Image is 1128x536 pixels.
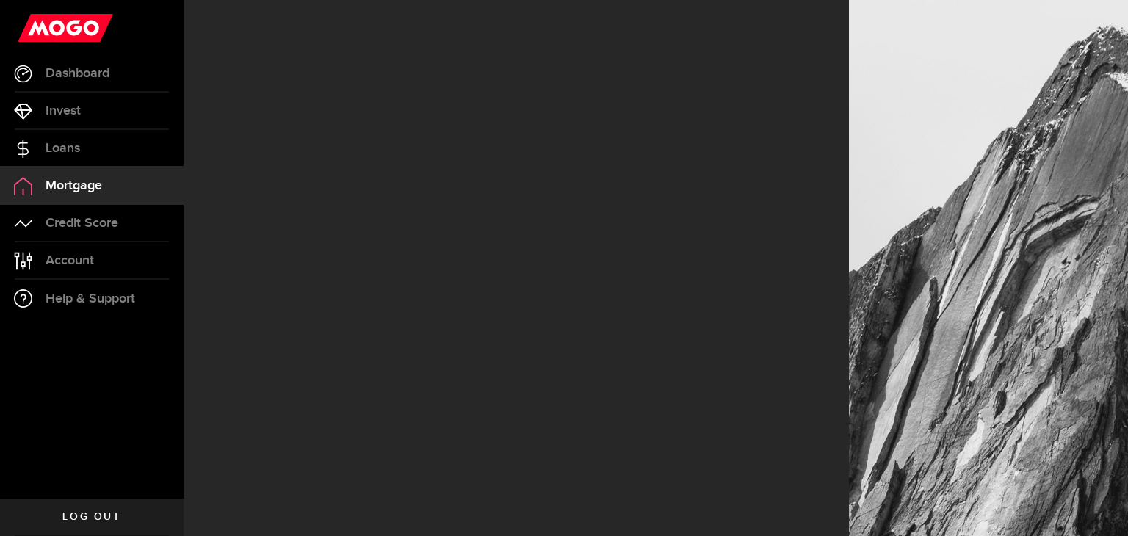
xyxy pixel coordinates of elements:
span: Help & Support [46,292,135,305]
span: Log out [62,512,120,522]
span: Credit Score [46,217,118,230]
span: Dashboard [46,67,109,80]
span: Account [46,254,94,267]
span: Loans [46,142,80,155]
button: Open LiveChat chat widget [12,6,56,50]
span: Mortgage [46,179,102,192]
span: Invest [46,104,81,117]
